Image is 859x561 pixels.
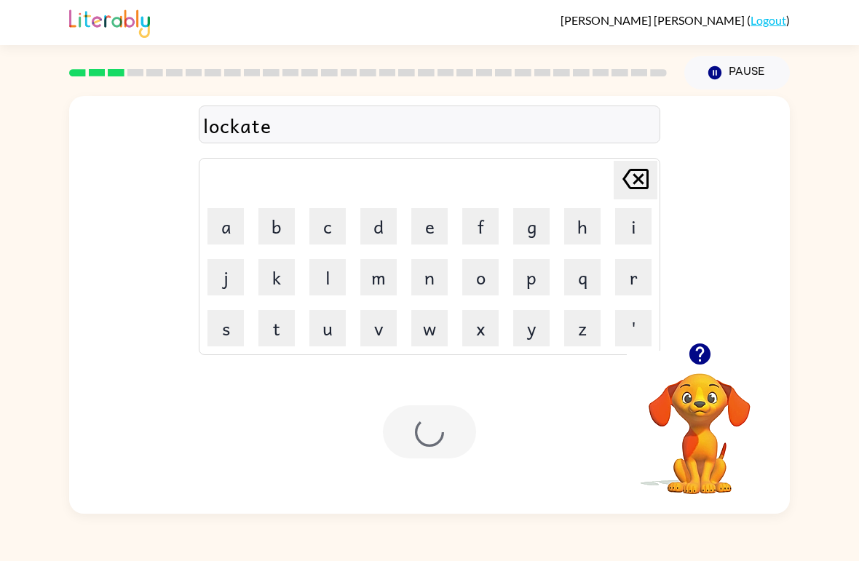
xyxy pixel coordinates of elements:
button: q [564,259,601,295]
button: d [360,208,397,244]
button: b [258,208,295,244]
button: y [513,310,550,346]
button: n [411,259,448,295]
button: e [411,208,448,244]
button: k [258,259,295,295]
div: lockate [203,110,656,140]
button: t [258,310,295,346]
button: p [513,259,550,295]
video: Your browser must support playing .mp4 files to use Literably. Please try using another browser. [627,351,772,496]
button: m [360,259,397,295]
button: r [615,259,652,295]
button: j [207,259,244,295]
button: ' [615,310,652,346]
button: c [309,208,346,244]
a: Logout [751,13,786,27]
button: s [207,310,244,346]
span: [PERSON_NAME] [PERSON_NAME] [561,13,747,27]
button: f [462,208,499,244]
button: w [411,310,448,346]
img: Literably [69,6,150,38]
div: ( ) [561,13,790,27]
button: h [564,208,601,244]
button: l [309,259,346,295]
button: v [360,310,397,346]
button: Pause [684,56,790,89]
button: a [207,208,244,244]
button: i [615,208,652,244]
button: x [462,310,499,346]
button: g [513,208,550,244]
button: u [309,310,346,346]
button: o [462,259,499,295]
button: z [564,310,601,346]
